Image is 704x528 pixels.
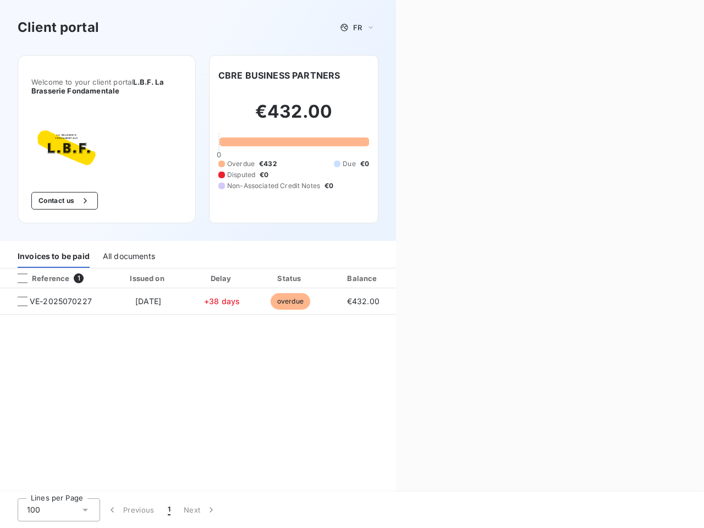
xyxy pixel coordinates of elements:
[161,498,177,521] button: 1
[227,159,255,169] span: Overdue
[74,273,84,283] span: 1
[100,498,161,521] button: Previous
[347,296,380,306] span: €432.00
[217,150,221,159] span: 0
[327,273,399,284] div: Balance
[18,245,90,268] div: Invoices to be paid
[271,293,310,310] span: overdue
[260,170,268,180] span: €0
[360,159,369,169] span: €0
[103,245,155,268] div: All documents
[324,181,333,191] span: €0
[227,181,320,191] span: Non-Associated Credit Notes
[204,296,240,306] span: +38 days
[31,122,102,174] img: Company logo
[135,296,161,306] span: [DATE]
[27,504,40,515] span: 100
[353,23,362,32] span: FR
[31,78,182,95] span: Welcome to your client portal
[31,78,164,95] span: L.B.F. La Brasserie Fondamentale
[18,18,99,37] h3: Client portal
[191,273,254,284] div: Delay
[257,273,323,284] div: Status
[31,192,98,210] button: Contact us
[343,159,355,169] span: Due
[9,273,69,283] div: Reference
[227,170,255,180] span: Disputed
[218,69,340,82] h6: CBRE BUSINESS PARTNERS
[30,296,92,307] span: VE-2025070227
[218,101,369,134] h2: €432.00
[168,504,170,515] span: 1
[259,159,277,169] span: €432
[110,273,186,284] div: Issued on
[177,498,223,521] button: Next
